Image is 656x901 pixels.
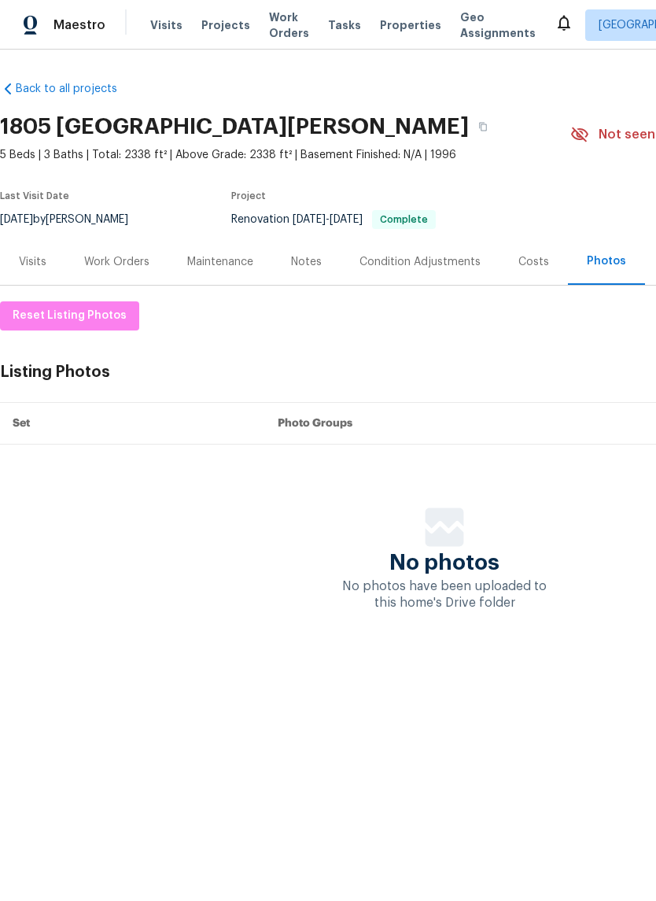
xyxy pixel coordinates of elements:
span: [DATE] [330,214,363,225]
span: - [293,214,363,225]
div: Photos [587,253,626,269]
div: Visits [19,254,46,270]
span: No photos [389,555,499,571]
span: [DATE] [293,214,326,225]
div: Notes [291,254,322,270]
span: Projects [201,17,250,33]
span: Properties [380,17,441,33]
span: Project [231,191,266,201]
div: Maintenance [187,254,253,270]
div: Condition Adjustments [359,254,481,270]
div: Work Orders [84,254,149,270]
span: Maestro [53,17,105,33]
span: Visits [150,17,182,33]
span: Work Orders [269,9,309,41]
span: No photos have been uploaded to this home's Drive folder [342,580,547,609]
span: Reset Listing Photos [13,306,127,326]
div: Costs [518,254,549,270]
span: Geo Assignments [460,9,536,41]
button: Copy Address [469,113,497,141]
span: Renovation [231,214,436,225]
span: Tasks [328,20,361,31]
span: Complete [374,215,434,224]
